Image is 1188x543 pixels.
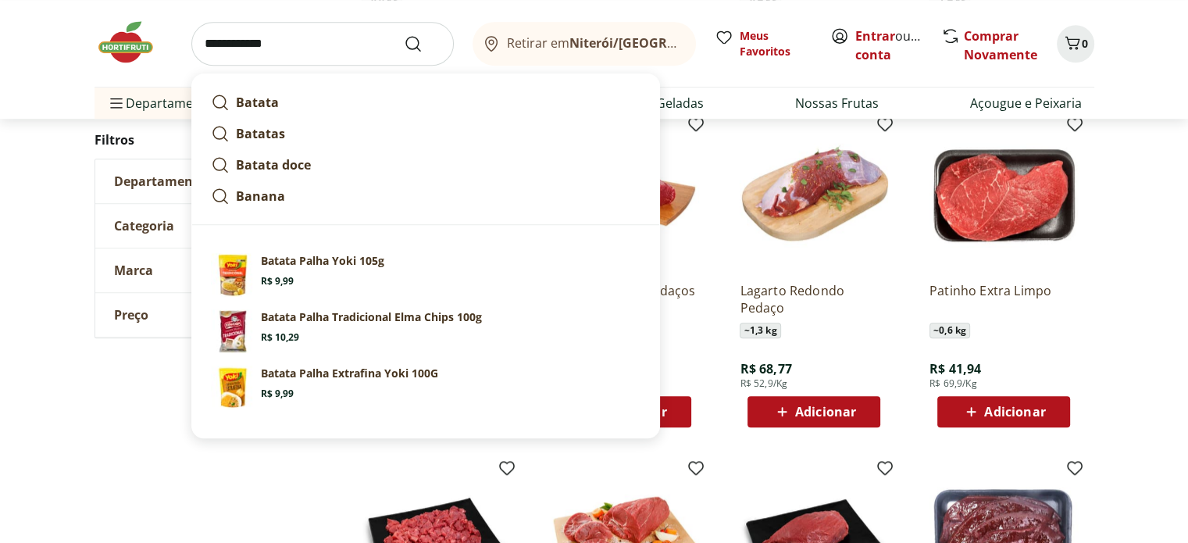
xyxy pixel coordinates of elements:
[261,366,438,381] p: Batata Palha Extrafina Yoki 100G
[855,27,941,63] a: Criar conta
[740,377,787,390] span: R$ 52,9/Kg
[261,275,294,288] span: R$ 9,99
[236,188,285,205] strong: Banana
[191,22,454,66] input: search
[740,360,791,377] span: R$ 68,77
[740,323,780,338] span: ~ 1,3 kg
[929,323,970,338] span: ~ 0,6 kg
[855,27,925,64] span: ou
[211,366,255,409] img: Principal
[205,247,647,303] a: PrincipalBatata Palha Yoki 105gR$ 9,99
[1082,36,1088,51] span: 0
[205,87,647,118] a: Batata
[795,405,856,418] span: Adicionar
[95,125,330,156] h2: Filtros
[929,282,1078,316] a: Patinho Extra Limpo
[236,156,311,173] strong: Batata doce
[211,309,255,353] img: Principal
[569,34,747,52] b: Niterói/[GEOGRAPHIC_DATA]
[747,396,880,427] button: Adicionar
[715,28,812,59] a: Meus Favoritos
[507,36,680,50] span: Retirar em
[211,253,255,297] img: Principal
[236,125,285,142] strong: Batatas
[404,34,441,53] button: Submit Search
[740,28,812,59] span: Meus Favoritos
[929,360,981,377] span: R$ 41,94
[95,294,330,338] button: Preço
[261,388,294,400] span: R$ 9,99
[95,249,330,293] button: Marca
[937,396,1070,427] button: Adicionar
[205,359,647,416] a: PrincipalBatata Palha Extrafina Yoki 100GR$ 9,99
[740,282,888,316] a: Lagarto Redondo Pedaço
[795,94,879,113] a: Nossas Frutas
[205,118,647,149] a: Batatas
[95,19,173,66] img: Hortifruti
[205,180,647,212] a: Banana
[929,121,1078,270] img: Patinho Extra Limpo
[236,94,279,111] strong: Batata
[114,174,206,190] span: Departamento
[1057,25,1094,63] button: Carrinho
[95,160,330,204] button: Departamento
[95,205,330,248] button: Categoria
[984,405,1045,418] span: Adicionar
[261,309,482,325] p: Batata Palha Tradicional Elma Chips 100g
[261,331,299,344] span: R$ 10,29
[114,308,148,323] span: Preço
[929,377,977,390] span: R$ 69,9/Kg
[205,303,647,359] a: PrincipalBatata Palha Tradicional Elma Chips 100gR$ 10,29
[740,121,888,270] img: Lagarto Redondo Pedaço
[114,263,153,279] span: Marca
[964,27,1037,63] a: Comprar Novamente
[473,22,696,66] button: Retirar emNiterói/[GEOGRAPHIC_DATA]
[205,149,647,180] a: Batata doce
[114,219,174,234] span: Categoria
[107,84,219,122] span: Departamentos
[261,253,384,269] p: Batata Palha Yoki 105g
[107,84,126,122] button: Menu
[970,94,1082,113] a: Açougue e Peixaria
[855,27,895,45] a: Entrar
